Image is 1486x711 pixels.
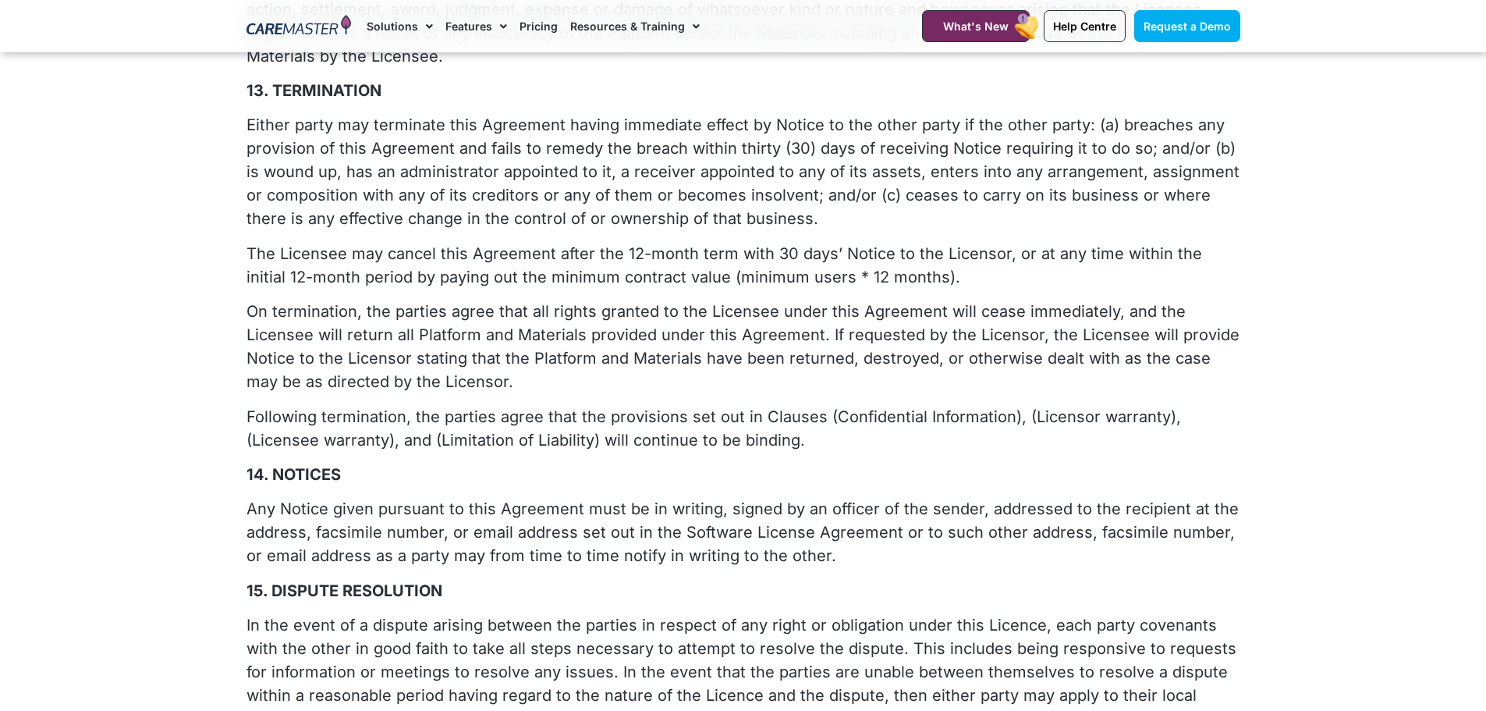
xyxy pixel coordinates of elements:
[943,20,1009,33] span: What's New
[922,10,1030,42] a: What's New
[246,15,352,38] img: CareMaster Logo
[246,405,1240,452] p: Following termination, the parties agree that the provisions set out in Clauses (Confidential Inf...
[1134,10,1240,42] a: Request a Demo
[246,465,341,484] b: 14. NOTICES
[1053,20,1116,33] span: Help Centre
[1044,10,1126,42] a: Help Centre
[246,242,1240,289] p: The Licensee may cancel this Agreement after the 12-month term with 30 days’ Notice to the Licens...
[246,113,1240,230] p: Either party may terminate this Agreement having immediate effect by Notice to the other party if...
[1144,20,1231,33] span: Request a Demo
[246,81,381,100] b: 13. TERMINATION
[246,497,1240,567] p: Any Notice given pursuant to this Agreement must be in writing, signed by an officer of the sende...
[246,300,1240,393] p: On termination, the parties agree that all rights granted to the Licensee under this Agreement wi...
[246,581,442,600] b: 15. DISPUTE RESOLUTION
